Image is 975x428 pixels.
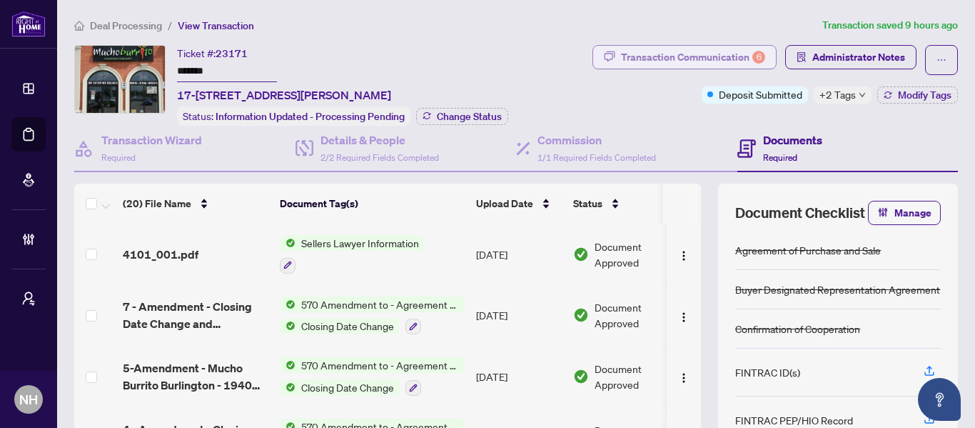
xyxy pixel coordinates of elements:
span: Status [573,196,602,211]
button: Modify Tags [877,86,958,104]
td: [DATE] [470,346,567,407]
img: IMG-W11940696_1.jpg [75,46,165,113]
span: Closing Date Change [295,318,400,334]
span: 4101_001.pdf [123,246,198,263]
h4: Commission [537,131,656,149]
button: Change Status [416,108,508,125]
th: Status [567,184,689,224]
button: Status Icon570 Amendment to - Agreement of Purchase and Sale - CommercialStatus IconClosing Date ... [280,357,465,396]
span: ellipsis [936,55,946,65]
button: Open asap [918,378,961,421]
h4: Documents [763,131,822,149]
span: Document Checklist [735,203,865,223]
img: Status Icon [280,297,295,312]
div: Transaction Communication [621,46,765,69]
button: Manage [868,201,941,225]
span: 5-Amendment - Mucho Burrito Burlington - 1940 [PERSON_NAME] Line Unit 17 [GEOGRAPHIC_DATA]pdf [123,359,268,394]
img: Status Icon [280,235,295,251]
img: logo [11,11,46,37]
img: Status Icon [280,357,295,373]
img: Document Status [573,247,589,262]
span: +2 Tags [819,86,856,103]
span: Information Updated - Processing Pending [216,110,405,123]
span: 23171 [216,47,248,60]
span: (20) File Name [123,196,191,211]
button: Status Icon570 Amendment to - Agreement of Purchase and Sale - CommercialStatus IconClosing Date ... [280,297,465,335]
li: / [168,17,172,34]
span: Change Status [437,111,502,121]
span: home [74,21,84,31]
span: Administrator Notes [812,46,905,69]
button: Transaction Communication6 [592,45,777,69]
h4: Transaction Wizard [101,131,202,149]
span: down [859,91,866,99]
td: [DATE] [470,224,567,285]
span: Sellers Lawyer Information [295,235,425,251]
div: Confirmation of Cooperation [735,321,860,337]
div: Ticket #: [177,45,248,61]
span: 7 - Amendment - Closing Date Change and Renovation_Mucho Burrito [GEOGRAPHIC_DATA]pdf [123,298,268,332]
span: Closing Date Change [295,379,400,395]
span: NH [19,389,38,409]
th: Document Tag(s) [274,184,470,224]
span: user-switch [21,292,36,306]
img: Document Status [573,307,589,323]
th: Upload Date [470,184,567,224]
div: FINTRAC ID(s) [735,364,800,380]
span: Modify Tags [898,90,951,100]
img: Status Icon [280,318,295,334]
button: Administrator Notes [785,45,916,69]
h4: Details & People [320,131,439,149]
span: 1/1 Required Fields Completed [537,152,656,163]
div: Status: [177,106,410,126]
div: Agreement of Purchase and Sale [735,242,881,258]
span: Required [101,152,136,163]
th: (20) File Name [117,184,274,224]
div: FINTRAC PEP/HIO Record [735,412,853,428]
span: Document Approved [595,239,683,270]
span: Deal Processing [90,19,162,32]
td: [DATE] [470,285,567,347]
article: Transaction saved 9 hours ago [822,17,958,34]
img: Document Status [573,369,589,384]
img: Logo [678,250,689,262]
span: 2/2 Required Fields Completed [320,152,439,163]
span: View Transaction [178,19,254,32]
span: Manage [894,201,931,224]
img: Status Icon [280,379,295,395]
div: 6 [752,51,765,64]
img: Logo [678,312,689,323]
span: 570 Amendment to - Agreement of Purchase and Sale - Commercial [295,357,465,373]
span: Upload Date [476,196,533,211]
button: Logo [672,365,695,388]
span: 17-[STREET_ADDRESS][PERSON_NAME] [177,86,391,104]
button: Logo [672,304,695,327]
div: Buyer Designated Representation Agreement [735,282,940,297]
span: Deposit Submitted [719,86,802,102]
span: Document Approved [595,361,683,392]
span: Document Approved [595,299,669,331]
img: Logo [678,372,689,384]
button: Status IconSellers Lawyer Information [280,235,425,274]
span: solution [797,52,807,62]
button: Logo [672,243,695,266]
span: 570 Amendment to - Agreement of Purchase and Sale - Commercial [295,297,465,312]
span: Required [763,152,797,163]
